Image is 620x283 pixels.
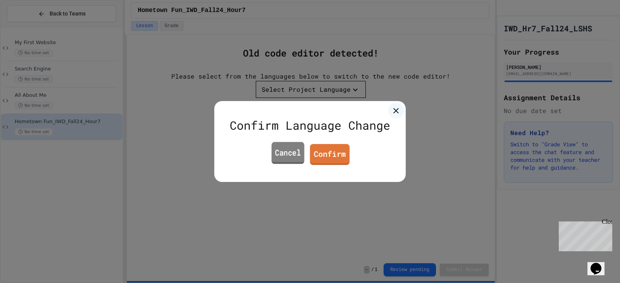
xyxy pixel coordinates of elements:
[3,3,53,49] div: Chat with us now!Close
[230,117,390,134] div: Confirm Language Change
[272,142,305,164] a: Cancel
[310,144,350,165] a: Confirm
[556,218,612,251] iframe: chat widget
[587,252,612,275] iframe: chat widget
